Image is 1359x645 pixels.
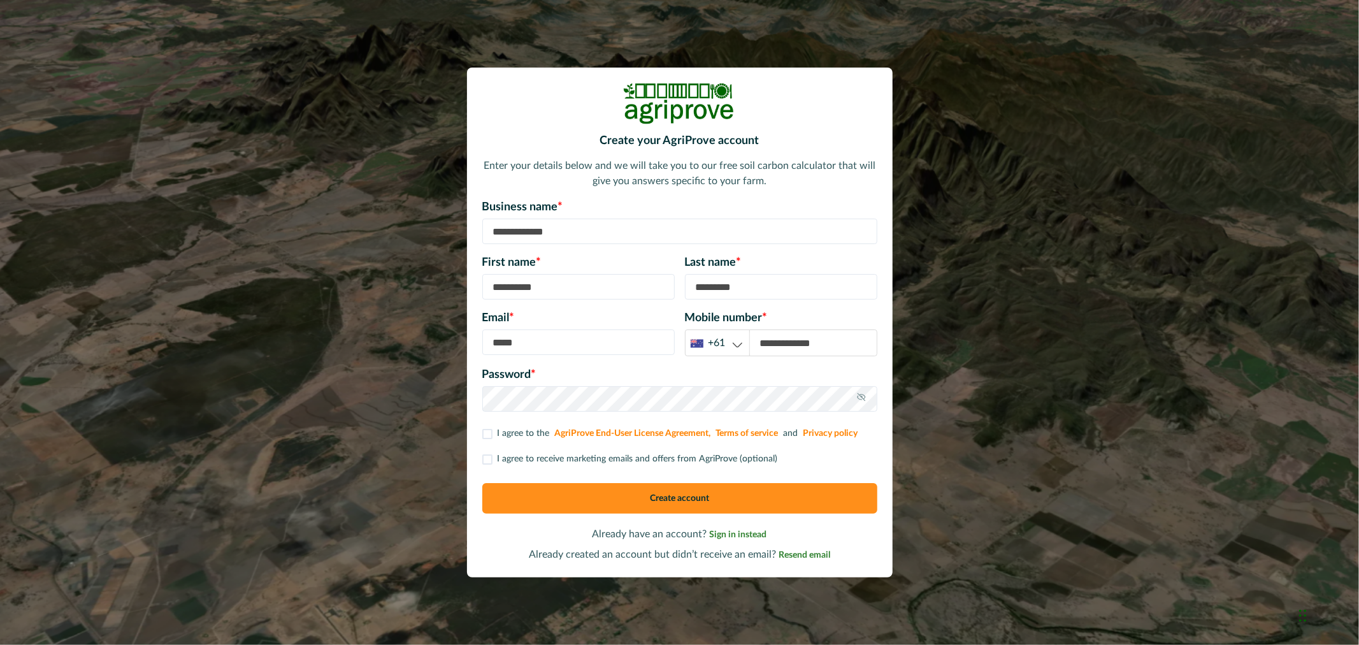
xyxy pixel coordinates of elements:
[482,254,675,272] p: First name
[482,134,877,149] h2: Create your AgriProve account
[498,427,861,440] p: I agree to the and
[622,83,737,124] img: Logo Image
[482,199,877,216] p: Business name
[779,549,830,560] a: Resend email
[1299,597,1307,635] div: Drag
[482,483,877,514] button: Create account
[1295,584,1359,645] iframe: Chat Widget
[779,551,830,560] span: Resend email
[482,158,877,189] p: Enter your details below and we will take you to our free soil carbon calculator that will give y...
[716,429,779,438] a: Terms of service
[482,310,675,327] p: Email
[685,310,877,327] p: Mobile number
[803,429,858,438] a: Privacy policy
[482,366,877,384] p: Password
[710,530,767,539] span: Sign in instead
[685,254,877,272] p: Last name
[555,429,711,438] a: AgriProve End-User License Agreement,
[498,453,778,466] p: I agree to receive marketing emails and offers from AgriProve (optional)
[710,529,767,539] a: Sign in instead
[482,547,877,562] p: Already created an account but didn’t receive an email?
[482,526,877,542] p: Already have an account?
